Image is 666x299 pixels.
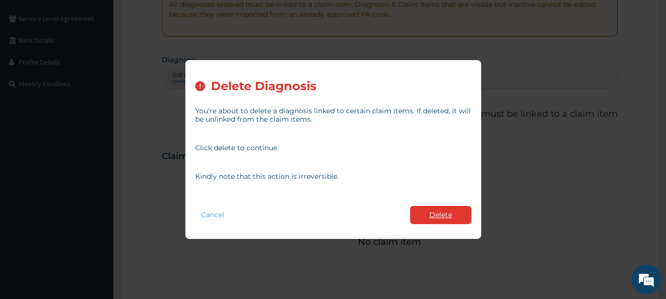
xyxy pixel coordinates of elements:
[51,55,166,68] div: Chat with us now
[195,172,471,181] p: Kindly note that this action is irreversible.
[57,88,136,187] span: We're online!
[211,80,316,93] h2: Delete Diagnosis
[18,49,40,74] img: d_794563401_company_1708531726252_794563401
[195,107,471,124] p: You're about to delete a diagnosis linked to certain claim items. If deleted, it will be unlinked...
[195,144,471,152] p: Click delete to continue.
[410,206,471,224] button: Delete
[162,5,185,29] div: Minimize live chat window
[5,197,188,231] textarea: Type your message and hit 'Enter'
[195,208,230,222] button: Cancel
